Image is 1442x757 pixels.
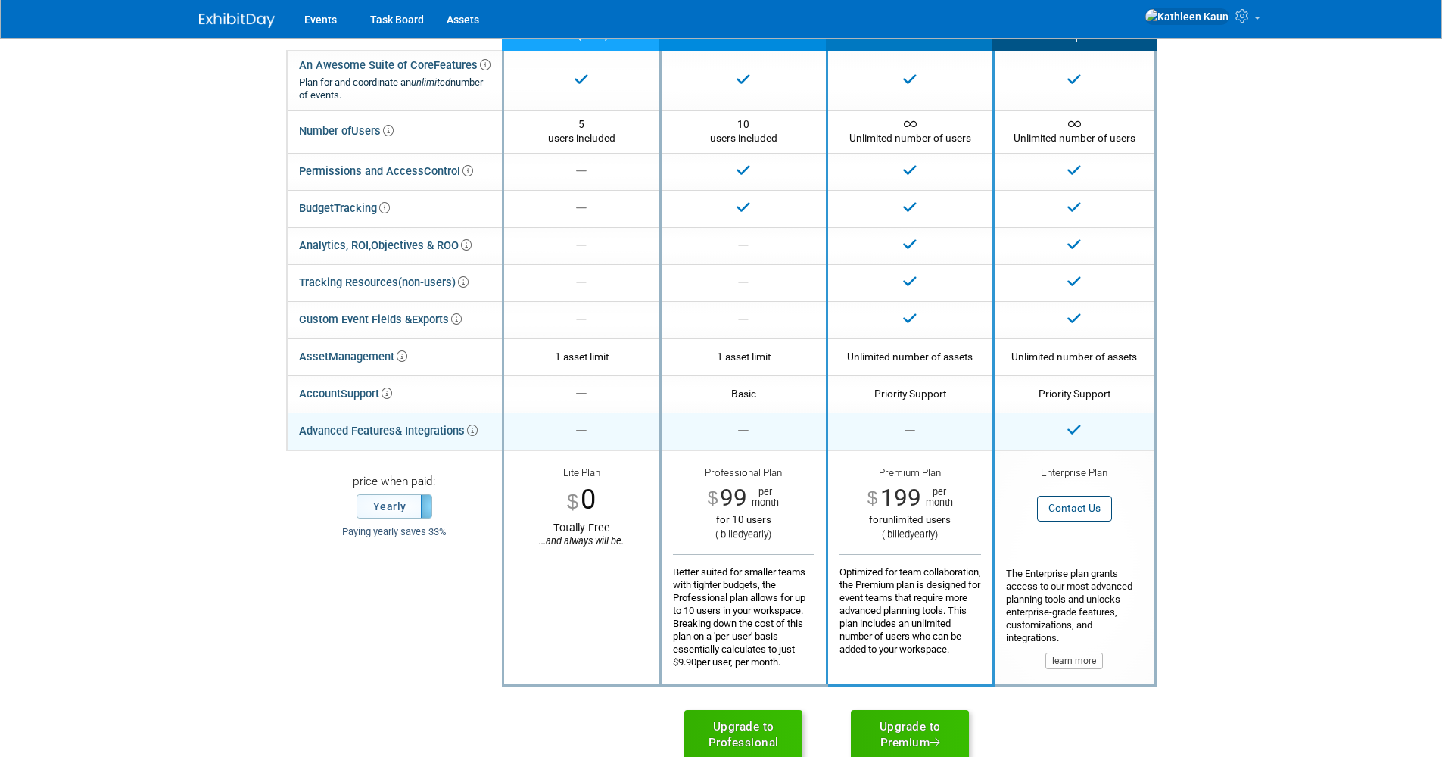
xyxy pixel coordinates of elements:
img: ExhibitDay [199,13,275,28]
div: Basic [673,387,814,400]
div: for 10 users [673,513,814,526]
div: 10 users included [673,117,814,145]
div: Objectives & ROO [299,235,472,257]
span: $ [867,489,878,508]
span: Unlimited number of users [849,118,971,144]
div: Budget [299,198,390,220]
div: price when paid: [298,474,491,494]
div: Enterprise Plan [1006,466,1143,481]
div: Plan for and coordinate an number of events. [299,76,491,102]
div: An Awesome Suite of Core [299,58,491,102]
span: $ [708,489,718,508]
span: yearly [743,528,768,540]
div: ( billed ) [839,528,981,541]
span: for [869,514,883,525]
span: $ [567,491,578,512]
div: 1 asset limit [673,350,814,363]
span: Tracking [334,201,390,215]
div: unlimited users [839,513,981,526]
span: Exports [412,313,462,326]
div: ( billed ) [673,528,814,541]
img: Kathleen Kaun [1145,8,1229,25]
span: Management [329,350,407,363]
span: 9.90 [678,656,696,668]
div: Unlimited number of assets [1006,350,1143,363]
div: Professional Plan [673,466,814,484]
div: 5 users included [515,117,648,145]
span: Features [434,58,491,72]
label: Yearly [357,495,431,518]
span: per month [921,487,953,508]
div: Priority Support [1006,387,1143,400]
span: 99 [720,484,747,512]
button: Contact Us [1037,496,1112,521]
div: Asset [299,346,407,368]
span: Analytics, ROI, [299,238,371,252]
div: Lite Plan [515,466,648,481]
div: Premium Plan [839,466,981,484]
span: Support [341,387,392,400]
span: per month [747,487,779,508]
div: Optimized for team collaboration, the Premium plan is designed for event teams that require more ... [839,554,981,656]
div: ...and always will be. [515,535,648,547]
span: 0 [581,483,596,516]
div: Better suited for smaller teams with tighter budgets, the Professional plan allows for up to 10 u... [673,554,814,668]
div: Permissions and Access [299,160,473,182]
span: Unlimited number of users [1014,118,1135,144]
span: & Integrations [395,424,478,438]
div: 1 asset limit [515,350,648,363]
div: Custom Event Fields & [299,309,462,331]
i: unlimited [411,76,450,88]
div: Account [299,383,392,405]
span: 199 [880,484,921,512]
span: (non-users) [398,276,469,289]
div: Unlimited number of assets [839,350,981,363]
span: yearly [910,528,935,540]
span: Users [351,124,394,138]
div: The Enterprise plan grants access to our most advanced planning tools and unlocks enterprise-grad... [1006,556,1143,669]
div: Paying yearly saves 33% [298,526,491,539]
div: Advanced Features [299,420,478,442]
button: learn more [1045,653,1103,669]
div: Totally Free [515,521,648,547]
div: Priority Support [839,387,981,400]
div: Number of [299,120,394,142]
div: Tracking Resources [299,272,469,294]
span: Control [424,164,473,178]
